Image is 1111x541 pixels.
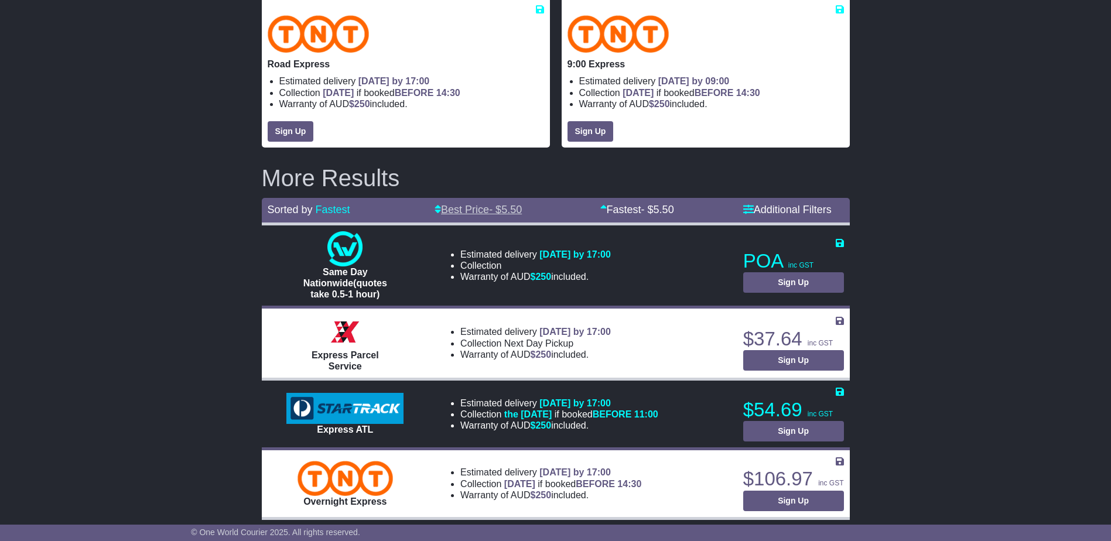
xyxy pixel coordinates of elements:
[279,98,544,109] li: Warranty of AUD included.
[568,59,844,70] p: 9:00 Express
[634,409,658,419] span: 11:00
[654,204,674,215] span: 5.50
[460,260,611,271] li: Collection
[600,204,674,215] a: Fastest- $5.50
[579,76,844,87] li: Estimated delivery
[323,88,460,98] span: if booked
[504,338,573,348] span: Next Day Pickup
[743,249,844,273] p: POA
[460,271,611,282] li: Warranty of AUD included.
[736,88,760,98] span: 14:30
[788,261,813,269] span: inc GST
[539,327,611,337] span: [DATE] by 17:00
[460,478,641,489] li: Collection
[535,272,551,282] span: 250
[535,350,551,359] span: 250
[279,76,544,87] li: Estimated delivery
[743,327,844,351] p: $37.64
[316,204,350,215] a: Fastest
[504,409,552,419] span: the [DATE]
[303,497,387,506] span: Overnight Express
[623,88,760,98] span: if booked
[354,99,370,109] span: 250
[460,489,641,501] li: Warranty of AUD included.
[501,204,522,215] span: 5.50
[743,398,844,422] p: $54.69
[531,272,552,282] span: $
[593,409,632,419] span: BEFORE
[460,409,658,420] li: Collection
[743,350,844,371] a: Sign Up
[531,350,552,359] span: $
[279,87,544,98] li: Collection
[743,467,844,491] p: $106.97
[327,314,363,350] img: Border Express: Express Parcel Service
[504,479,641,489] span: if booked
[323,88,354,98] span: [DATE]
[539,249,611,259] span: [DATE] by 17:00
[539,467,611,477] span: [DATE] by 17:00
[268,59,544,70] p: Road Express
[539,398,611,408] span: [DATE] by 17:00
[568,15,669,53] img: TNT Domestic: 9:00 Express
[460,249,611,260] li: Estimated delivery
[489,204,522,215] span: - $
[654,99,670,109] span: 250
[808,339,833,347] span: inc GST
[743,204,832,215] a: Additional Filters
[649,99,670,109] span: $
[623,88,654,98] span: [DATE]
[743,491,844,511] a: Sign Up
[818,479,843,487] span: inc GST
[312,350,379,371] span: Express Parcel Service
[286,393,404,424] img: StarTrack: Express ATL
[504,409,658,419] span: if booked
[460,467,641,478] li: Estimated delivery
[743,272,844,293] a: Sign Up
[327,231,363,266] img: One World Courier: Same Day Nationwide(quotes take 0.5-1 hour)
[535,490,551,500] span: 250
[460,349,611,360] li: Warranty of AUD included.
[617,479,641,489] span: 14:30
[460,420,658,431] li: Warranty of AUD included.
[435,204,522,215] a: Best Price- $5.50
[349,99,370,109] span: $
[579,87,844,98] li: Collection
[268,121,314,142] a: Sign Up
[268,15,370,53] img: TNT Domestic: Road Express
[695,88,734,98] span: BEFORE
[808,410,833,418] span: inc GST
[579,98,844,109] li: Warranty of AUD included.
[460,326,611,337] li: Estimated delivery
[641,204,674,215] span: - $
[531,420,552,430] span: $
[298,461,393,496] img: TNT Domestic: Overnight Express
[743,421,844,441] a: Sign Up
[531,490,552,500] span: $
[262,165,850,191] h2: More Results
[504,479,535,489] span: [DATE]
[303,267,387,299] span: Same Day Nationwide(quotes take 0.5-1 hour)
[191,528,360,537] span: © One World Courier 2025. All rights reserved.
[568,121,614,142] a: Sign Up
[460,338,611,349] li: Collection
[460,398,658,409] li: Estimated delivery
[658,76,730,86] span: [DATE] by 09:00
[358,76,430,86] span: [DATE] by 17:00
[317,424,373,434] span: Express ATL
[436,88,460,98] span: 14:30
[268,204,313,215] span: Sorted by
[535,420,551,430] span: 250
[395,88,434,98] span: BEFORE
[576,479,615,489] span: BEFORE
